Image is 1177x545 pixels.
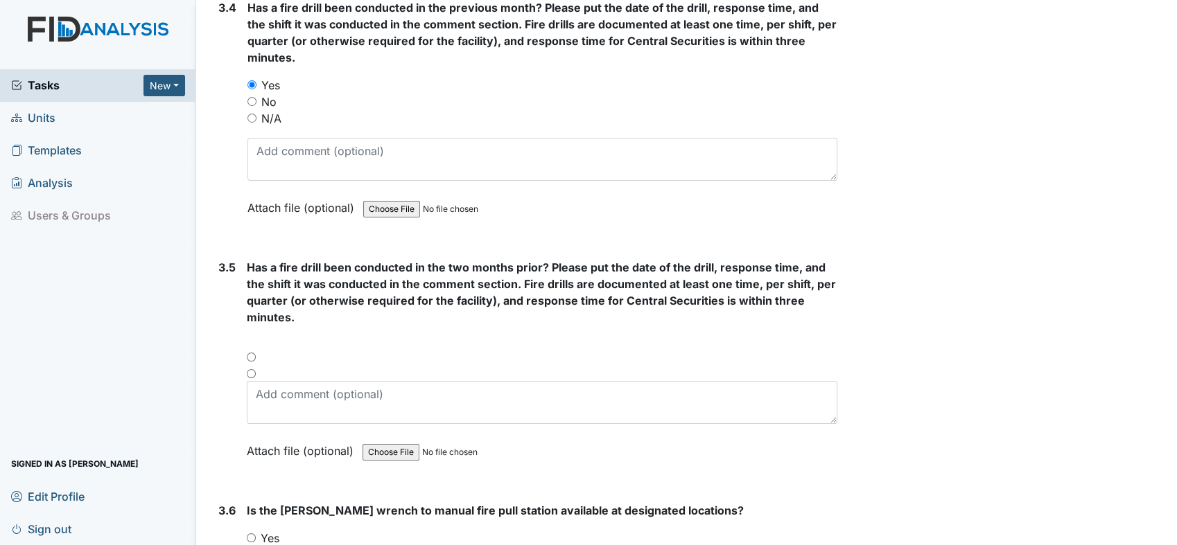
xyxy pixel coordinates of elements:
[247,97,256,106] input: No
[247,260,836,324] span: Has a fire drill been conducted in the two months prior? Please put the date of the drill, respon...
[247,1,837,64] span: Has a fire drill been conducted in the previous month? Please put the date of the drill, response...
[218,502,236,519] label: 3.6
[247,503,744,517] span: Is the [PERSON_NAME] wrench to manual fire pull station available at designated locations?
[11,485,85,507] span: Edit Profile
[247,533,256,542] input: Yes
[143,75,185,96] button: New
[11,140,82,161] span: Templates
[218,259,236,276] label: 3.5
[11,453,139,474] span: Signed in as [PERSON_NAME]
[261,110,281,127] label: N/A
[261,93,277,110] label: No
[11,77,143,93] a: Tasks
[247,435,359,459] label: Attach file (optional)
[247,114,256,123] input: N/A
[11,518,71,539] span: Sign out
[11,107,55,129] span: Units
[247,80,256,89] input: Yes
[247,192,360,216] label: Attach file (optional)
[11,172,73,194] span: Analysis
[261,77,280,93] label: Yes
